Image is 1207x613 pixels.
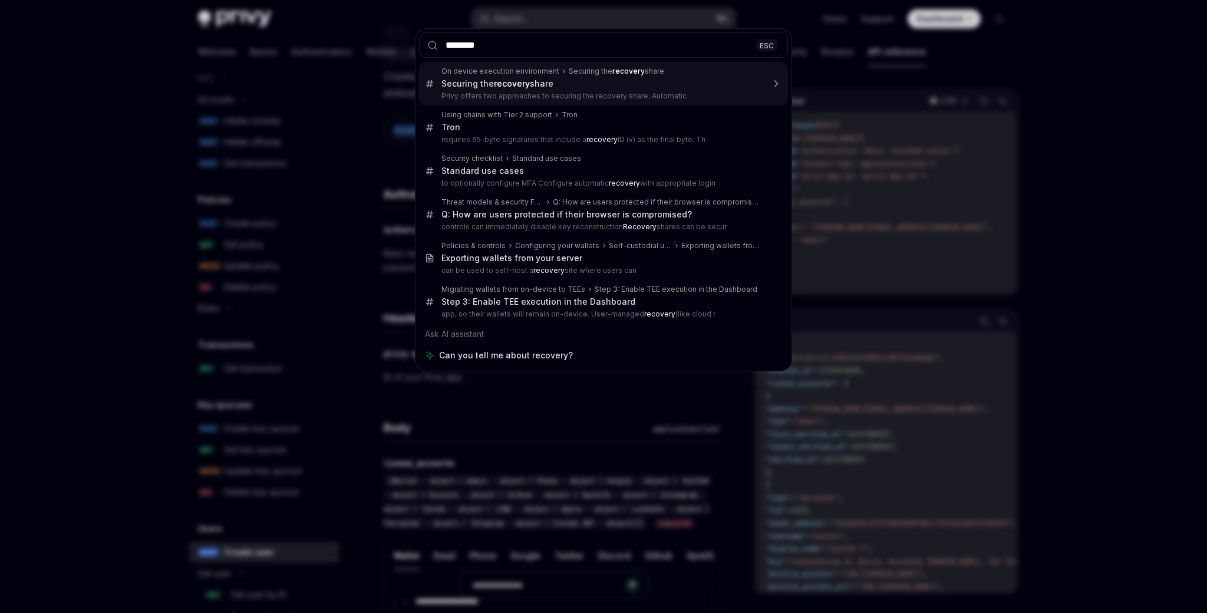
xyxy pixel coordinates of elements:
div: Q: How are users protected if their browser is compromised? [441,209,692,220]
div: ESC [756,39,777,51]
b: recovery [644,309,675,318]
p: app, so their wallets will remain on-device. User-managed (like cloud r [441,309,763,319]
div: Self-custodial user wallets [609,241,672,251]
div: Standard use cases [441,166,524,176]
p: Privy offers two approaches to securing the recovery share: Automatic [441,91,763,101]
div: Threat models & security FAQ [441,197,543,207]
div: Tron [441,122,460,133]
div: Exporting wallets from your server [441,253,582,263]
div: Q: How are users protected if their browser is compromised? [553,197,763,207]
div: Securing the share [441,78,553,89]
b: recovery [609,179,640,187]
b: Recovery [623,222,657,231]
div: Step 3: Enable TEE execution in the Dashboard [441,296,635,307]
div: Security checklist [441,154,503,163]
b: recovery [494,78,530,88]
div: Standard use cases [512,154,581,163]
p: to optionally configure MFA Configure automatic with appropriate login [441,179,763,188]
p: controls can immediately disable key reconstruction shares can be secur [441,222,763,232]
div: Configuring your wallets [515,241,599,251]
div: On device execution environment [441,67,559,76]
div: Policies & controls [441,241,506,251]
div: Step 3: Enable TEE execution in the Dashboard [595,285,757,294]
div: Migrating wallets from on-device to TEEs [441,285,585,294]
div: Securing the share [569,67,664,76]
b: recovery [533,266,565,275]
p: can be used to self-host a site where users can [441,266,763,275]
p: requires 65-byte signatures that include a ID (v) as the final byte. Th [441,135,763,144]
b: recovery [586,135,618,144]
b: recovery [612,67,645,75]
span: Can you tell me about recovery? [439,350,573,361]
div: Ask AI assistant [419,324,788,345]
div: Tron [562,110,578,120]
div: Using chains with Tier 2 support [441,110,552,120]
div: Exporting wallets from your server [681,241,763,251]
